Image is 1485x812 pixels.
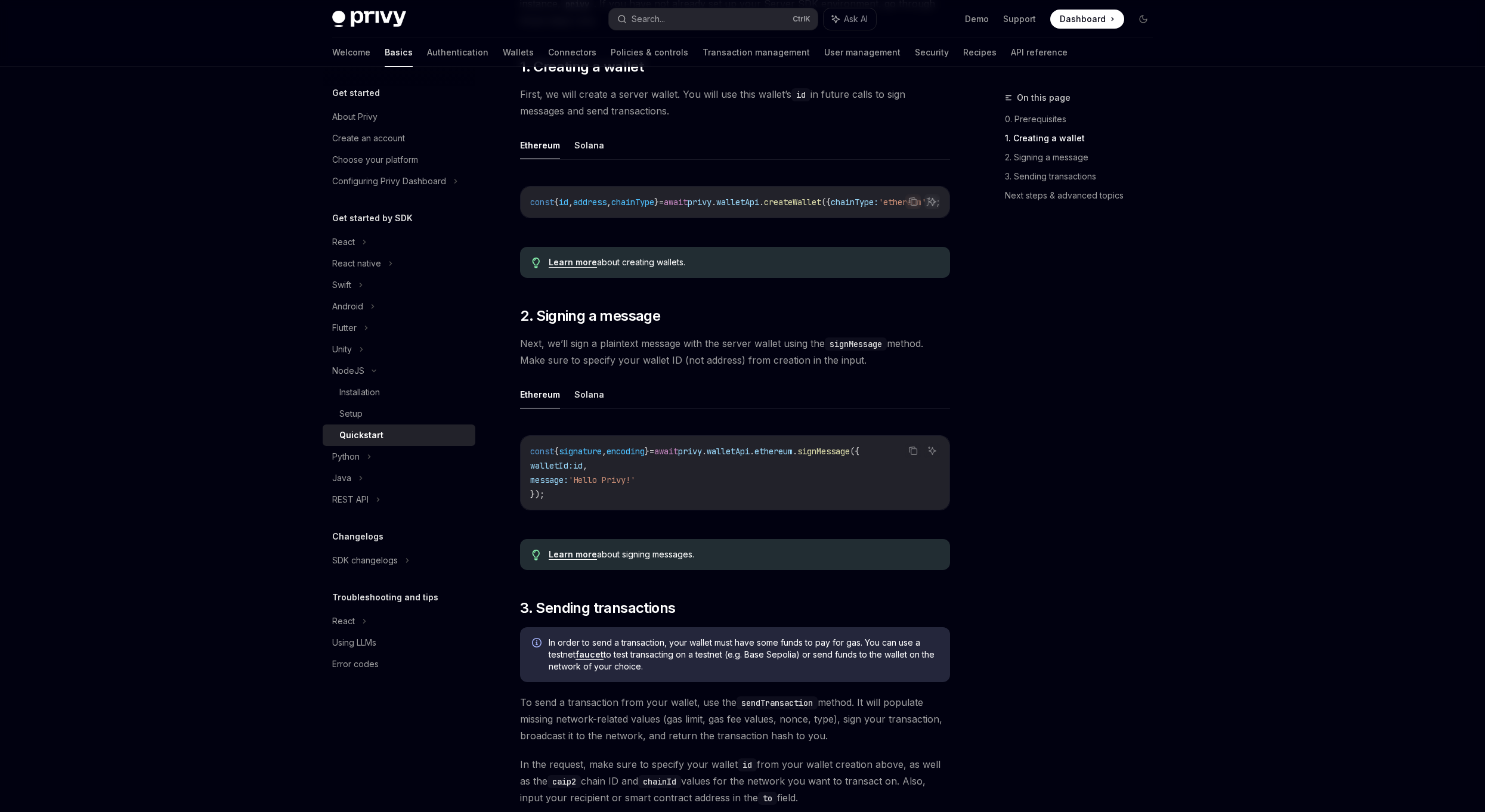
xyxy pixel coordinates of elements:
[750,446,754,457] span: .
[568,475,635,485] span: 'Hello Privy!'
[549,549,597,560] a: Learn more
[602,446,607,457] span: ,
[1005,148,1162,167] a: 2. Signing a message
[332,131,405,145] div: Create an account
[758,792,777,805] code: to
[332,590,438,605] h5: Troubleshooting and tips
[549,637,938,672] span: In order to send a transaction, your wallet must have some funds to pay for gas. You can use a te...
[332,614,355,628] div: React
[583,460,587,471] span: ,
[520,694,950,744] span: To send a transaction from your wallet, use the method. It will populate missing network-related ...
[1017,91,1071,105] span: On this page
[965,13,989,25] a: Demo
[915,38,949,67] a: Security
[609,8,818,30] button: Search...CtrlK
[532,258,540,268] svg: Tip
[924,194,940,209] button: Ask AI
[323,653,475,675] a: Error codes
[547,775,581,788] code: caip2
[520,131,560,159] button: Ethereum
[332,321,357,335] div: Flutter
[520,380,560,408] button: Ethereum
[688,197,711,207] span: privy
[332,86,380,100] h5: Get started
[1003,13,1036,25] a: Support
[549,548,938,560] div: about signing messages.
[339,428,383,442] div: Quickstart
[323,128,475,149] a: Create an account
[574,380,604,408] button: Solana
[825,337,887,351] code: signMessage
[759,197,764,207] span: .
[878,197,926,207] span: 'ethereum'
[332,38,370,67] a: Welcome
[339,407,363,421] div: Setup
[793,446,797,457] span: .
[1005,186,1162,205] a: Next steps & advanced topics
[664,197,688,207] span: await
[793,14,810,24] span: Ctrl K
[332,211,413,225] h5: Get started by SDK
[323,149,475,171] a: Choose your platform
[905,194,921,209] button: Copy the contents from the code block
[632,12,665,26] div: Search...
[332,110,378,124] div: About Privy
[332,299,363,314] div: Android
[1005,110,1162,129] a: 0. Prerequisites
[844,13,868,25] span: Ask AI
[332,636,376,650] div: Using LLMs
[323,403,475,424] a: Setup
[332,492,369,507] div: REST API
[573,197,607,207] span: address
[963,38,997,67] a: Recipes
[576,649,604,660] a: faucet
[611,197,654,207] span: chainType
[323,424,475,446] a: Quickstart
[1005,129,1162,148] a: 1. Creating a wallet
[332,256,381,271] div: React native
[530,197,554,207] span: const
[323,106,475,128] a: About Privy
[678,446,702,457] span: privy
[1005,167,1162,186] a: 3. Sending transactions
[716,197,759,207] span: walletApi
[824,8,876,30] button: Ask AI
[532,550,540,560] svg: Tip
[764,197,821,207] span: createWallet
[520,335,950,368] span: Next, we’ll sign a plaintext message with the server wallet using the method. Make sure to specif...
[568,197,573,207] span: ,
[332,174,446,188] div: Configuring Privy Dashboard
[427,38,488,67] a: Authentication
[332,153,418,167] div: Choose your platform
[791,88,810,101] code: id
[520,86,950,119] span: First, we will create a server wallet. You will use this wallet’s in future calls to sign message...
[332,278,351,292] div: Swift
[654,197,659,207] span: }
[607,446,645,457] span: encoding
[385,38,413,67] a: Basics
[332,364,364,378] div: NodeJS
[332,657,379,671] div: Error codes
[1050,10,1124,29] a: Dashboard
[554,197,559,207] span: {
[645,446,649,457] span: }
[905,443,921,458] button: Copy the contents from the code block
[707,446,750,457] span: walletApi
[738,758,757,771] code: id
[503,38,534,67] a: Wallets
[520,756,950,806] span: In the request, make sure to specify your wallet from your wallet creation above, as well as the ...
[530,489,544,500] span: });
[654,446,678,457] span: await
[737,696,818,709] code: sendTransaction
[323,382,475,403] a: Installation
[573,460,583,471] span: id
[1011,38,1068,67] a: API reference
[332,11,406,27] img: dark logo
[1060,13,1106,25] span: Dashboard
[520,57,643,76] span: 1. Creating a wallet
[548,38,596,67] a: Connectors
[607,197,611,207] span: ,
[530,446,554,457] span: const
[559,446,602,457] span: signature
[332,471,351,485] div: Java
